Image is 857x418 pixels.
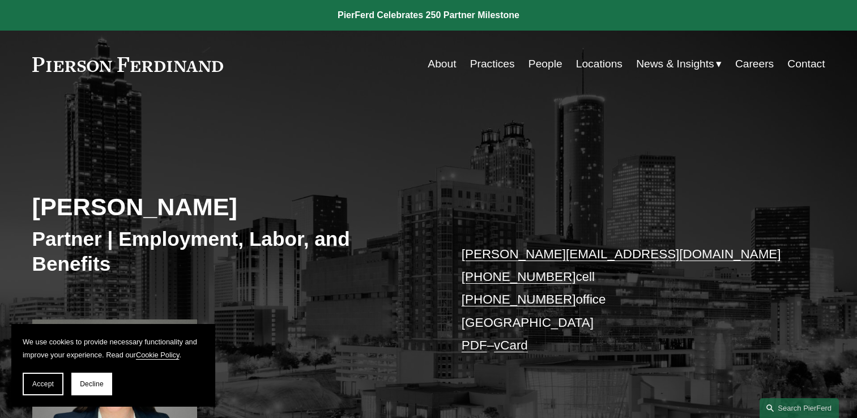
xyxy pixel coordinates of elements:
[462,247,781,261] a: [PERSON_NAME][EMAIL_ADDRESS][DOMAIN_NAME]
[32,227,429,276] h3: Partner | Employment, Labor, and Benefits
[528,53,562,75] a: People
[428,53,456,75] a: About
[636,53,722,75] a: folder dropdown
[462,270,576,284] a: [PHONE_NUMBER]
[462,338,487,352] a: PDF
[462,243,792,357] p: cell office [GEOGRAPHIC_DATA] –
[32,380,54,388] span: Accept
[735,53,774,75] a: Careers
[71,373,112,395] button: Decline
[11,324,215,407] section: Cookie banner
[470,53,515,75] a: Practices
[576,53,623,75] a: Locations
[494,338,528,352] a: vCard
[23,373,63,395] button: Accept
[136,351,180,359] a: Cookie Policy
[32,192,429,221] h2: [PERSON_NAME]
[462,292,576,306] a: [PHONE_NUMBER]
[760,398,839,418] a: Search this site
[23,335,204,361] p: We use cookies to provide necessary functionality and improve your experience. Read our .
[636,54,714,74] span: News & Insights
[80,380,104,388] span: Decline
[787,53,825,75] a: Contact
